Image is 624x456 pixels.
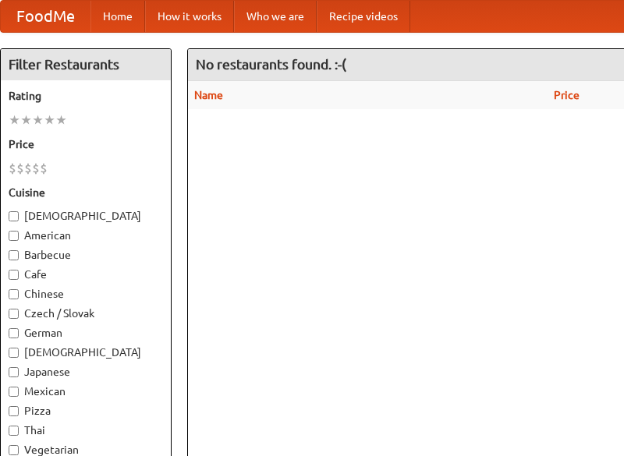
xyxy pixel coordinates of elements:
a: Home [90,1,145,32]
input: Vegetarian [9,445,19,455]
li: ★ [20,111,32,129]
li: $ [16,160,24,177]
input: Czech / Slovak [9,309,19,319]
a: FoodMe [1,1,90,32]
li: $ [24,160,32,177]
input: [DEMOGRAPHIC_DATA] [9,348,19,358]
label: Japanese [9,364,163,380]
label: Mexican [9,384,163,399]
input: Barbecue [9,250,19,260]
input: Japanese [9,367,19,377]
a: Name [194,89,223,101]
label: Pizza [9,403,163,419]
label: [DEMOGRAPHIC_DATA] [9,345,163,360]
ng-pluralize: No restaurants found. :-( [196,57,346,72]
a: Price [554,89,580,101]
h5: Rating [9,88,163,104]
input: Thai [9,426,19,436]
li: ★ [9,111,20,129]
label: German [9,325,163,341]
h5: Price [9,136,163,152]
li: ★ [55,111,67,129]
label: Barbecue [9,247,163,263]
li: ★ [44,111,55,129]
label: Czech / Slovak [9,306,163,321]
h4: Filter Restaurants [1,49,171,80]
label: Thai [9,422,163,438]
li: $ [32,160,40,177]
label: Cafe [9,267,163,282]
input: [DEMOGRAPHIC_DATA] [9,211,19,221]
input: German [9,328,19,338]
input: Cafe [9,270,19,280]
a: Recipe videos [317,1,410,32]
input: Mexican [9,387,19,397]
li: $ [9,160,16,177]
input: American [9,231,19,241]
input: Chinese [9,289,19,299]
label: Chinese [9,286,163,302]
label: American [9,228,163,243]
h5: Cuisine [9,185,163,200]
input: Pizza [9,406,19,416]
a: How it works [145,1,234,32]
li: $ [40,160,48,177]
label: [DEMOGRAPHIC_DATA] [9,208,163,224]
li: ★ [32,111,44,129]
a: Who we are [234,1,317,32]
